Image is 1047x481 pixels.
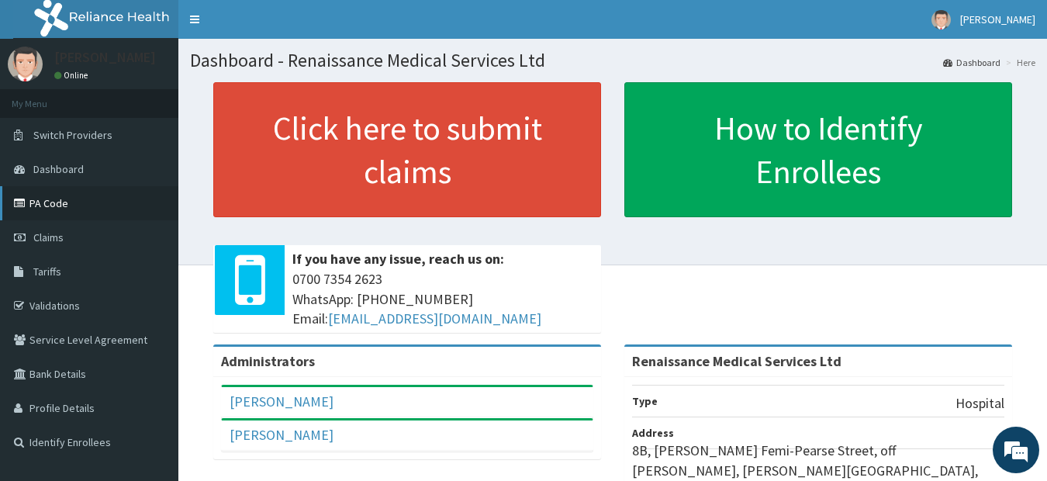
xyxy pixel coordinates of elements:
b: Type [632,394,658,408]
p: Hospital [955,393,1004,414]
a: How to Identify Enrollees [624,82,1012,217]
span: Claims [33,230,64,244]
span: Dashboard [33,162,84,176]
a: Click here to submit claims [213,82,601,217]
b: If you have any issue, reach us on: [292,250,504,268]
li: Here [1002,56,1035,69]
span: 0700 7354 2623 WhatsApp: [PHONE_NUMBER] Email: [292,269,593,329]
p: [PERSON_NAME] [54,50,156,64]
a: [PERSON_NAME] [230,426,333,444]
strong: Renaissance Medical Services Ltd [632,352,841,370]
a: Online [54,70,92,81]
img: User Image [931,10,951,29]
a: [EMAIL_ADDRESS][DOMAIN_NAME] [328,310,541,327]
b: Administrators [221,352,315,370]
span: Tariffs [33,265,61,279]
a: [PERSON_NAME] [230,393,333,410]
a: Dashboard [943,56,1000,69]
b: Address [632,426,674,440]
span: [PERSON_NAME] [960,12,1035,26]
h1: Dashboard - Renaissance Medical Services Ltd [190,50,1035,71]
img: User Image [8,47,43,81]
span: Switch Providers [33,128,112,142]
